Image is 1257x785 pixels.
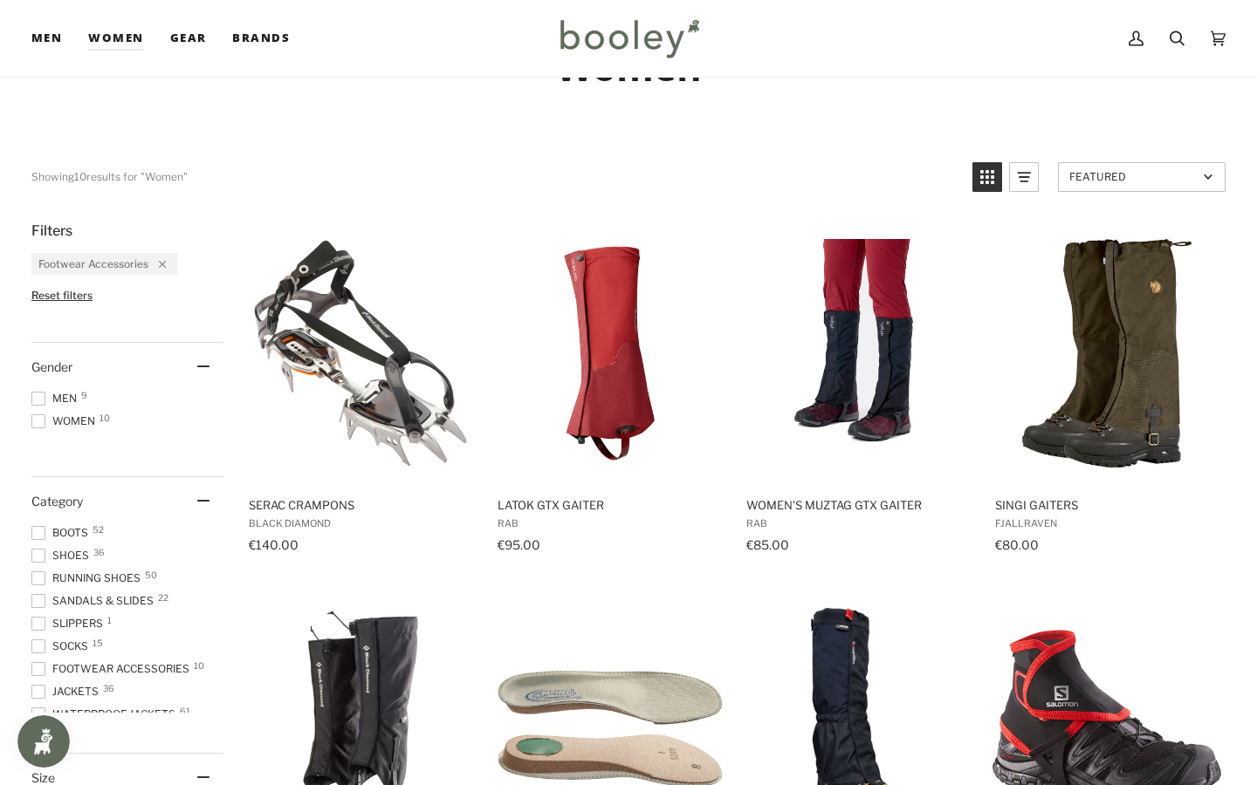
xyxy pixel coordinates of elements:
span: Featured [1069,170,1198,183]
span: Sandals & Slides [31,593,159,609]
span: 10 [100,413,110,422]
span: 10 [194,661,204,670]
span: Gear [170,30,207,47]
span: Brands [232,30,290,47]
span: 61 [180,706,190,715]
span: Women's Muztag GTX Gaiter [746,497,970,513]
span: Waterproof Jackets [31,706,181,722]
span: 22 [158,593,168,602]
img: Rab Women's Muztag GTX Gaiter Black - Booley Galway [744,239,972,468]
span: €85.00 [746,537,789,552]
span: Fjallraven [995,517,1219,529]
span: Category [31,494,83,509]
span: 50 [145,570,157,579]
span: Rab [498,517,721,529]
span: Women [88,30,143,47]
span: Filters [31,222,72,239]
span: 15 [93,638,103,647]
div: Showing results for "Women" [31,162,188,192]
span: Rab [746,517,970,529]
span: Shoes [31,548,94,563]
a: View list mode [1009,162,1039,192]
span: Reset filters [31,289,93,302]
span: €140.00 [249,537,299,552]
img: Black Diamond Serac Crampons - Booley Galway [246,239,475,468]
span: Women [31,413,100,429]
span: 36 [103,684,114,693]
div: Remove filter: Footwear Accessories [148,257,166,270]
li: Reset filters [31,289,223,302]
a: Women's Muztag GTX Gaiter [744,222,972,558]
span: 52 [93,525,104,534]
span: Slippers [31,616,108,631]
a: Sort options [1058,162,1226,192]
span: Boots [31,525,93,541]
span: Black Diamond [249,517,472,529]
span: Latok GTX Gaiter [498,497,721,513]
span: Footwear Accessories [38,257,148,270]
span: €80.00 [995,537,1039,552]
span: Men [31,391,82,406]
a: Singi Gaiters [993,222,1221,558]
span: 9 [81,391,87,399]
b: 10 [74,170,86,183]
span: Jackets [31,684,104,700]
span: Footwear Accessories [31,661,195,677]
span: Size [31,770,55,785]
a: Serac Crampons [246,222,475,558]
span: 1 [107,616,112,625]
span: Running Shoes [31,570,146,586]
img: Booley [553,13,705,64]
span: Men [31,30,62,47]
span: Socks [31,638,93,654]
a: Latok GTX Gaiter [495,222,724,558]
iframe: Button to open loyalty program pop-up [17,715,70,768]
a: View grid mode [972,162,1002,192]
img: Fjallraven Singi Gaiters Dark Olive - Booley Galway [993,239,1221,468]
span: 36 [93,548,105,556]
span: Gender [31,359,72,374]
span: €95.00 [498,537,540,552]
img: Rab Latok GTX Gaiter Ascent Red - Booley Galway [495,239,724,468]
span: Singi Gaiters [995,497,1219,513]
span: Serac Crampons [249,497,472,513]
